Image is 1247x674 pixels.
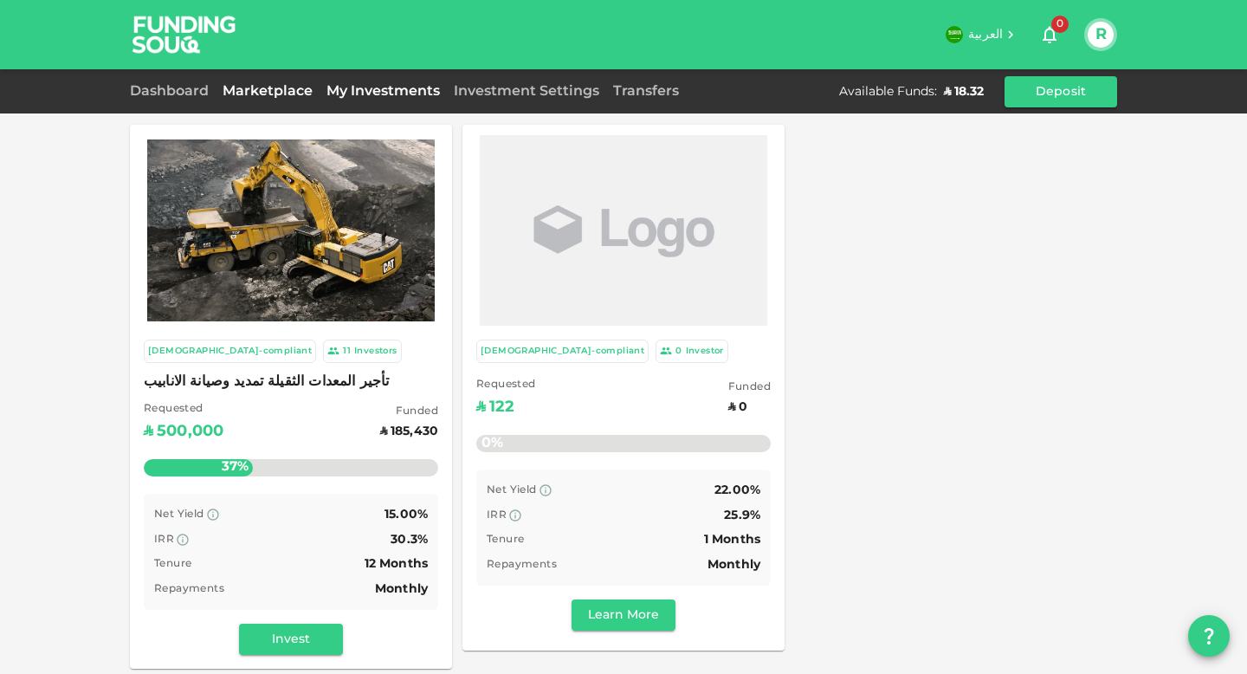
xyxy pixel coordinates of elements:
div: [DEMOGRAPHIC_DATA]-compliant [148,344,312,359]
button: R [1088,22,1114,48]
span: Funded [380,404,438,421]
span: Net Yield [487,485,537,496]
button: Learn More [572,599,675,631]
div: Available Funds : [839,83,937,100]
img: Marketplace Logo [147,139,435,321]
span: Tenure [487,535,524,545]
span: IRR [487,510,507,521]
a: Marketplace [216,85,320,98]
div: 0 [675,344,682,359]
button: Deposit [1005,76,1117,107]
img: Marketplace Logo [480,130,767,331]
span: 30.3% [391,534,428,546]
span: 12 Months [365,558,428,570]
a: Investment Settings [447,85,606,98]
button: Invest [239,624,343,655]
span: 1 Months [704,534,760,546]
span: Monthly [375,583,428,595]
span: 0 [1051,16,1069,33]
a: Marketplace Logo [DEMOGRAPHIC_DATA]-compliant 0Investor Requested ʢ122 Funded ʢ0 Net Yield 22.00%... [462,125,785,651]
button: 0 [1032,17,1067,52]
div: Investor [686,344,724,359]
span: 15.00% [384,509,428,521]
span: Funded [728,379,771,397]
span: Tenure [154,559,191,569]
a: Marketplace Logo [DEMOGRAPHIC_DATA]-compliant 11Investors تأجير المعدات الثقيلة تمديد وصيانة الان... [130,125,452,669]
span: Repayments [487,560,557,570]
div: ʢ 18.32 [944,83,984,100]
span: IRR [154,535,174,545]
div: [DEMOGRAPHIC_DATA]-compliant [481,344,644,359]
span: Requested [144,401,223,418]
button: question [1188,615,1230,657]
div: 11 [343,344,351,359]
a: Dashboard [130,85,216,98]
span: 22.00% [714,484,760,496]
span: العربية [968,29,1003,41]
span: Monthly [707,559,760,571]
span: Requested [476,377,536,394]
span: Net Yield [154,509,204,520]
span: Repayments [154,584,224,594]
span: تأجير المعدات الثقيلة تمديد وصيانة الانابيب [144,370,438,394]
img: flag-sa.b9a346574cdc8950dd34b50780441f57.svg [946,26,963,43]
a: My Investments [320,85,447,98]
a: Transfers [606,85,686,98]
span: 25.9% [724,509,760,522]
div: Investors [354,344,397,359]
